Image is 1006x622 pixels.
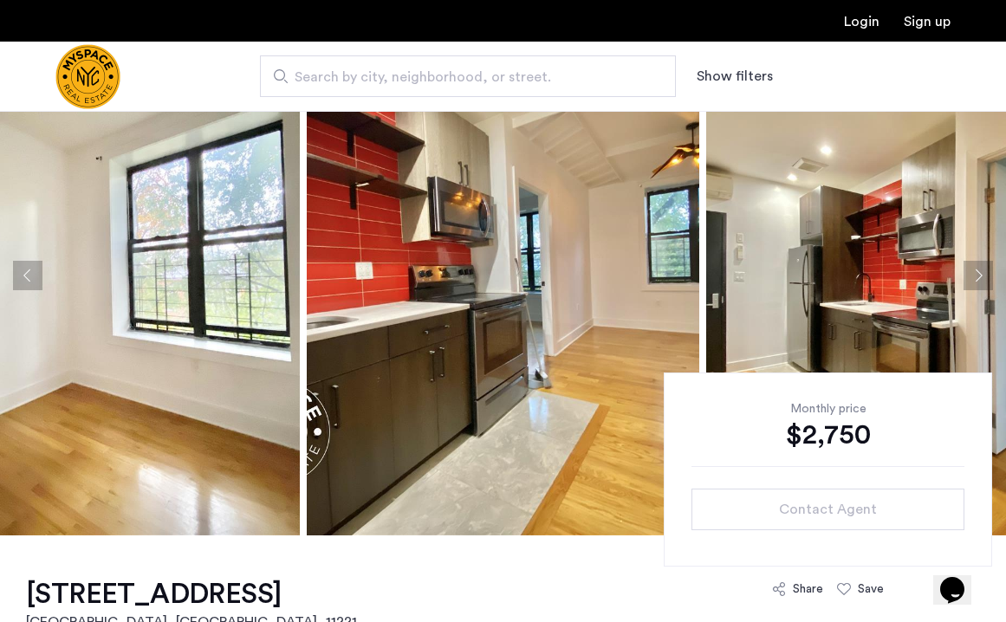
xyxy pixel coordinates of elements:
h1: [STREET_ADDRESS] [26,577,357,612]
button: Show or hide filters [697,66,773,87]
button: Previous apartment [13,261,42,290]
div: Share [793,580,823,598]
img: apartment [307,16,699,535]
div: Monthly price [691,400,964,418]
a: Login [844,15,879,29]
button: button [691,489,964,530]
iframe: chat widget [933,553,989,605]
div: $2,750 [691,418,964,452]
img: logo [55,44,120,109]
input: Apartment Search [260,55,676,97]
span: Search by city, neighborhood, or street. [295,67,627,87]
span: Contact Agent [779,499,877,520]
a: Registration [904,15,951,29]
a: Cazamio Logo [55,44,120,109]
button: Next apartment [964,261,993,290]
div: Save [858,580,884,598]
